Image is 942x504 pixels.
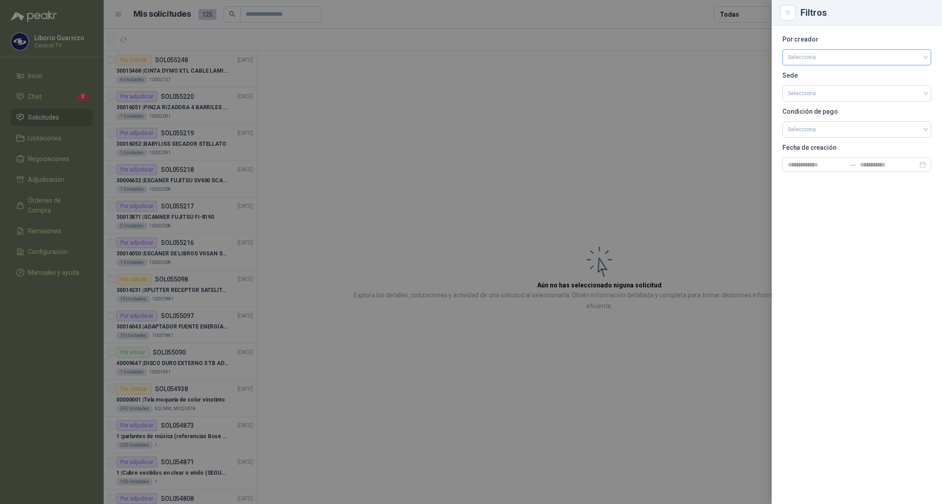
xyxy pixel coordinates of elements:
span: swap-right [849,161,856,168]
p: Fecha de creación [782,145,931,150]
p: Condición de pago [782,109,931,114]
div: Filtros [800,8,931,17]
span: to [849,161,856,168]
p: Sede [782,73,931,78]
p: Por creador [782,37,931,42]
button: Close [782,7,793,18]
